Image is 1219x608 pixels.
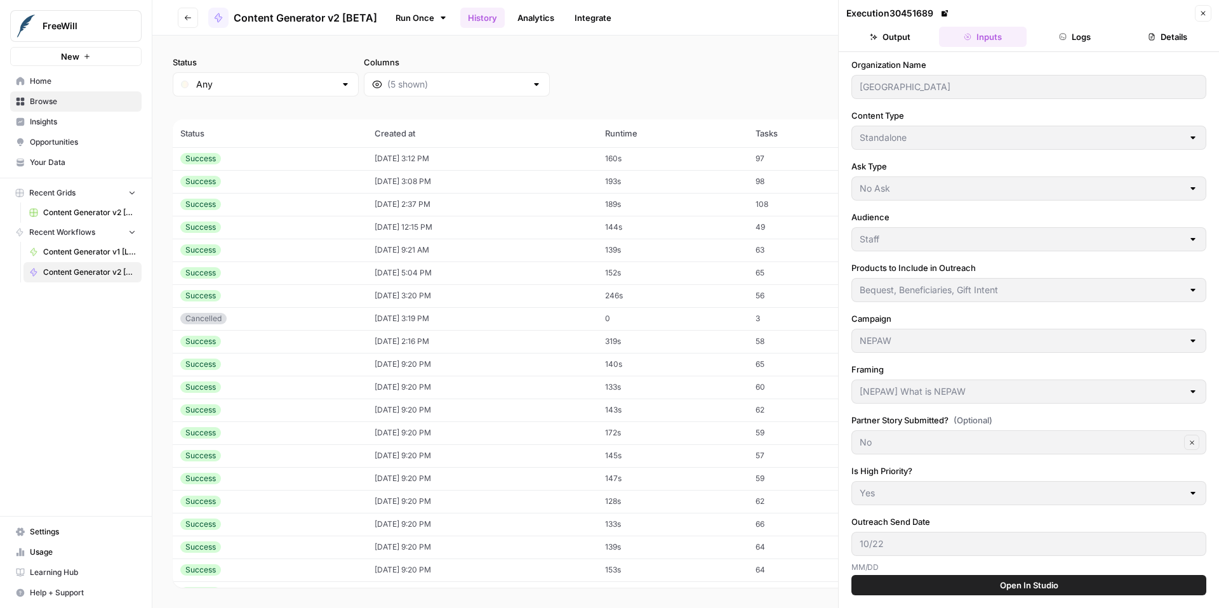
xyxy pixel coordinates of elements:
div: Success [180,199,221,210]
label: Partner Story Submitted? [851,414,1206,426]
span: Content Generator v2 [BETA] [234,10,377,25]
div: Execution 30451689 [846,7,951,20]
input: (5 shown) [387,78,526,91]
div: Success [180,153,221,164]
td: 3 [748,307,866,330]
input: [NEPAW] What is NEPAW [860,385,1183,398]
td: 97 [748,147,866,170]
div: Success [180,541,221,553]
a: Home [10,71,142,91]
input: No [860,436,1180,449]
label: Campaign [851,312,1206,325]
button: Open In Studio [851,575,1206,595]
button: Output [846,27,934,47]
a: Content Generator v1 [LIVE] [23,242,142,262]
p: MM/DD [851,561,1206,574]
span: Home [30,76,136,87]
td: 159s [597,581,748,604]
span: New [61,50,79,63]
div: Success [180,176,221,187]
td: 139s [597,239,748,261]
span: Insights [30,116,136,128]
button: Workspace: FreeWill [10,10,142,42]
div: Success [180,473,221,484]
td: [DATE] 2:37 PM [367,193,597,216]
td: 139s [597,536,748,558]
td: [DATE] 9:20 PM [367,536,597,558]
td: 66 [748,513,866,536]
th: Status [173,119,367,147]
button: Recent Grids [10,183,142,202]
button: Inputs [939,27,1027,47]
div: Success [180,496,221,507]
td: [DATE] 9:20 PM [367,467,597,490]
td: [DATE] 9:20 PM [367,399,597,421]
div: Success [180,359,221,370]
td: 133s [597,513,748,536]
input: No Ask [860,182,1183,195]
td: 143s [597,399,748,421]
td: 133s [597,376,748,399]
td: 145s [597,444,748,467]
span: FreeWill [43,20,119,32]
td: 59 [748,421,866,444]
th: Tasks [748,119,866,147]
div: Success [180,290,221,301]
td: [DATE] 12:15 PM [367,216,597,239]
th: Runtime [597,119,748,147]
span: Usage [30,546,136,558]
a: Integrate [567,8,619,28]
a: Content Generator v2 [DRAFT] Test [23,202,142,223]
button: Help + Support [10,583,142,603]
td: 128s [597,490,748,513]
img: FreeWill Logo [15,15,37,37]
label: Is High Priority? [851,465,1206,477]
input: Yes [860,487,1183,499]
button: Recent Workflows [10,223,142,242]
span: Content Generator v2 [DRAFT] Test [43,207,136,218]
span: Recent Grids [29,187,76,199]
a: Settings [10,522,142,542]
label: Organization Name [851,58,1206,71]
input: Staff [860,233,1183,246]
td: 59 [748,467,866,490]
td: 246s [597,284,748,307]
td: 65 [748,261,866,284]
label: Columns [364,56,550,69]
a: History [460,8,505,28]
label: Ask Type [851,160,1206,173]
td: 58 [748,330,866,353]
input: Standalone [860,131,1183,144]
td: [DATE] 9:20 PM [367,421,597,444]
td: [DATE] 3:20 PM [367,284,597,307]
td: 160s [597,147,748,170]
td: 193s [597,170,748,193]
label: Outreach Send Date [851,515,1206,528]
td: 0 [597,307,748,330]
td: [DATE] 9:20 PM [367,376,597,399]
td: 63 [748,239,866,261]
td: 140s [597,353,748,376]
a: Insights [10,112,142,132]
div: Success [180,267,221,279]
td: 319s [597,330,748,353]
div: Success [180,404,221,416]
span: Recent Workflows [29,227,95,238]
div: Success [180,221,221,233]
div: Success [180,427,221,439]
td: 65 [748,353,866,376]
label: Audience [851,211,1206,223]
a: Analytics [510,8,562,28]
td: 62 [748,399,866,421]
td: 60 [748,376,866,399]
td: 189s [597,193,748,216]
div: Cancelled [180,313,227,324]
button: Logs [1032,27,1119,47]
a: Opportunities [10,132,142,152]
td: [DATE] 3:12 PM [367,147,597,170]
a: Usage [10,542,142,562]
span: Content Generator v2 [BETA] [43,267,136,278]
a: Browse [10,91,142,112]
label: Content Type [851,109,1206,122]
td: [DATE] 9:20 PM [367,444,597,467]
